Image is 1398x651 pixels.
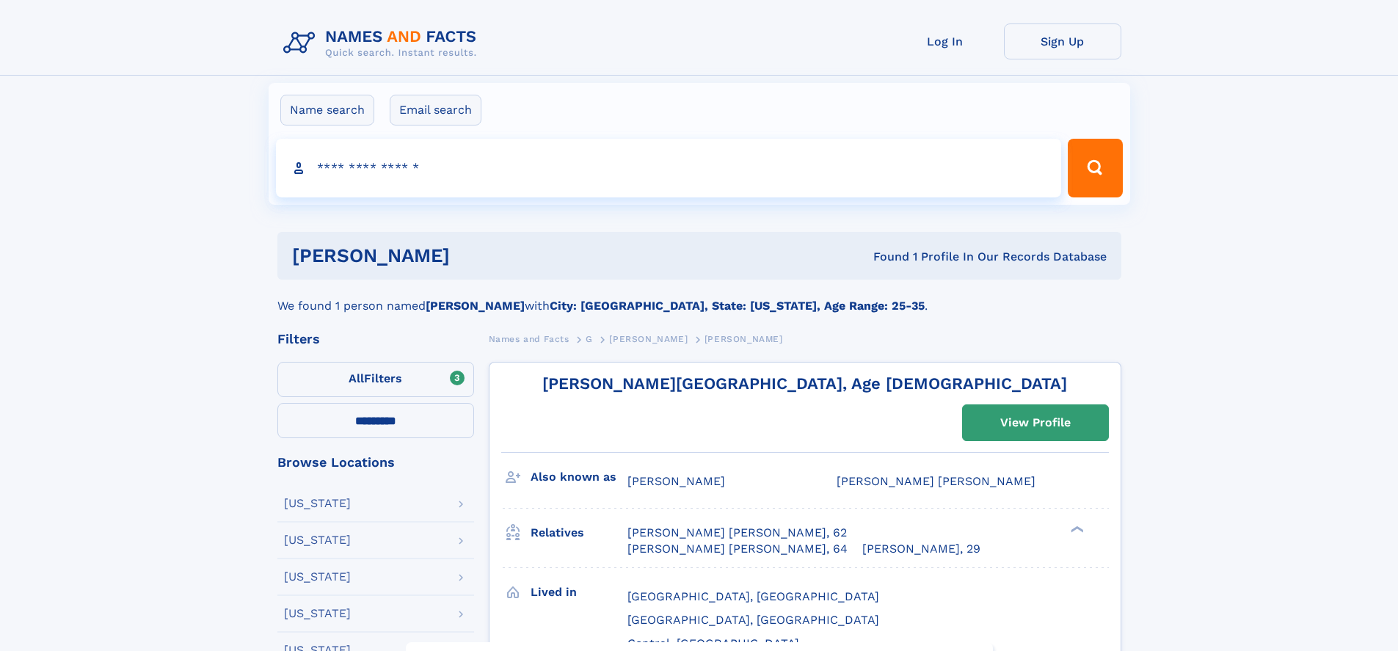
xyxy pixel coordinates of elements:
[627,589,879,603] span: [GEOGRAPHIC_DATA], [GEOGRAPHIC_DATA]
[284,534,351,546] div: [US_STATE]
[426,299,525,313] b: [PERSON_NAME]
[661,249,1107,265] div: Found 1 Profile In Our Records Database
[277,23,489,63] img: Logo Names and Facts
[1004,23,1121,59] a: Sign Up
[1068,139,1122,197] button: Search Button
[489,330,569,348] a: Names and Facts
[963,405,1108,440] a: View Profile
[349,371,364,385] span: All
[586,334,593,344] span: G
[627,474,725,488] span: [PERSON_NAME]
[550,299,925,313] b: City: [GEOGRAPHIC_DATA], State: [US_STATE], Age Range: 25-35
[390,95,481,126] label: Email search
[862,541,980,557] a: [PERSON_NAME], 29
[627,613,879,627] span: [GEOGRAPHIC_DATA], [GEOGRAPHIC_DATA]
[284,498,351,509] div: [US_STATE]
[609,330,688,348] a: [PERSON_NAME]
[284,571,351,583] div: [US_STATE]
[1000,406,1071,440] div: View Profile
[627,636,799,650] span: Central, [GEOGRAPHIC_DATA]
[277,332,474,346] div: Filters
[531,520,627,545] h3: Relatives
[276,139,1062,197] input: search input
[284,608,351,619] div: [US_STATE]
[280,95,374,126] label: Name search
[837,474,1035,488] span: [PERSON_NAME] [PERSON_NAME]
[1067,524,1085,534] div: ❯
[627,525,847,541] a: [PERSON_NAME] [PERSON_NAME], 62
[277,362,474,397] label: Filters
[627,541,848,557] a: [PERSON_NAME] [PERSON_NAME], 64
[277,456,474,469] div: Browse Locations
[531,580,627,605] h3: Lived in
[542,374,1067,393] a: [PERSON_NAME][GEOGRAPHIC_DATA], Age [DEMOGRAPHIC_DATA]
[609,334,688,344] span: [PERSON_NAME]
[531,465,627,490] h3: Also known as
[887,23,1004,59] a: Log In
[292,247,662,265] h1: [PERSON_NAME]
[586,330,593,348] a: G
[705,334,783,344] span: [PERSON_NAME]
[277,280,1121,315] div: We found 1 person named with .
